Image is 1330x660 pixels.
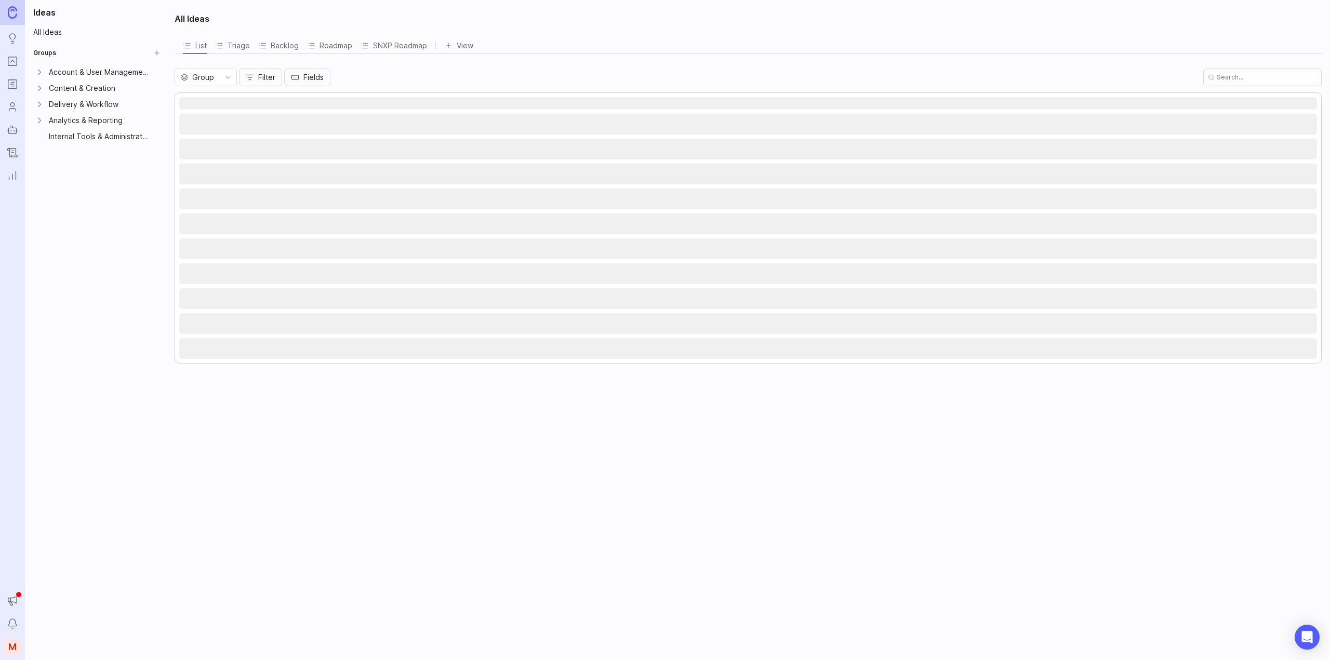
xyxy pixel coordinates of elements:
h1: Ideas [29,6,164,19]
a: Expand Delivery & WorkflowDelivery & WorkflowGroup settings [29,97,164,112]
div: Internal Tools & Administration [49,131,149,142]
button: Backlog [258,37,299,53]
button: SNXP Roadmap [361,37,427,53]
div: Open Intercom Messenger [1295,625,1320,650]
div: toggle menu [175,69,237,86]
div: Triage [215,38,250,53]
span: Filter [258,72,275,83]
a: Ideas [3,29,22,48]
button: Expand Account & User Management [34,67,45,77]
input: Search... [1217,73,1317,82]
a: Users [3,98,22,116]
div: Content & Creation [49,83,149,94]
div: SNXP Roadmap [361,38,427,53]
a: Internal Tools & AdministrationGroup settings [29,129,164,144]
h2: All Ideas [175,12,209,25]
span: Fields [303,72,324,83]
div: List [183,38,207,53]
button: Announcements [3,591,22,610]
a: All Ideas [29,25,164,39]
div: Roadmap [307,38,352,53]
div: Delivery & Workflow [49,99,149,110]
button: Notifications [3,614,22,633]
span: Group [192,72,214,83]
div: Analytics & Reporting [49,115,149,126]
a: Changelog [3,143,22,162]
button: M [3,637,22,656]
div: Backlog [258,38,299,53]
button: Roadmap [307,37,352,53]
button: Create Group [150,46,164,60]
button: Expand Content & Creation [34,83,45,93]
a: Autopilot [3,120,22,139]
svg: toggle icon [220,73,236,82]
button: Expand Delivery & Workflow [34,99,45,110]
button: Expand Analytics & Reporting [34,115,45,126]
button: Filter [239,69,282,86]
a: Expand Account & User ManagementAccount & User ManagementGroup settings [29,64,164,79]
h2: Groups [33,48,56,58]
div: Account & User Management [49,66,149,78]
a: Expand Content & CreationContent & CreationGroup settings [29,80,164,96]
a: Expand Analytics & ReportingAnalytics & ReportingGroup settings [29,113,164,128]
img: Canny Home [8,6,17,18]
button: Triage [215,37,250,53]
a: Reporting [3,166,22,185]
button: View [444,38,473,53]
button: List [183,37,207,53]
button: Fields [284,69,330,86]
a: Roadmaps [3,75,22,93]
a: Portal [3,52,22,71]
